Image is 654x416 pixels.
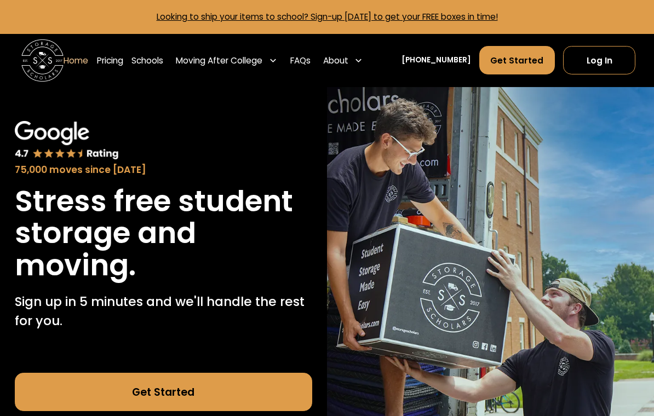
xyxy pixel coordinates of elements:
[64,45,88,75] a: Home
[290,45,311,75] a: FAQs
[15,121,119,161] img: Google 4.7 star rating
[563,46,635,74] a: Log In
[479,46,555,74] a: Get Started
[323,54,348,67] div: About
[172,45,282,75] div: Moving After College
[15,186,312,282] h1: Stress free student storage and moving.
[131,45,163,75] a: Schools
[97,45,123,75] a: Pricing
[15,163,312,177] div: 75,000 moves since [DATE]
[319,45,368,75] div: About
[21,39,64,82] a: home
[157,11,498,22] a: Looking to ship your items to school? Sign-up [DATE] to get your FREE boxes in time!
[176,54,262,67] div: Moving After College
[401,55,471,66] a: [PHONE_NUMBER]
[15,292,312,331] p: Sign up in 5 minutes and we'll handle the rest for you.
[21,39,64,82] img: Storage Scholars main logo
[15,373,312,411] a: Get Started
